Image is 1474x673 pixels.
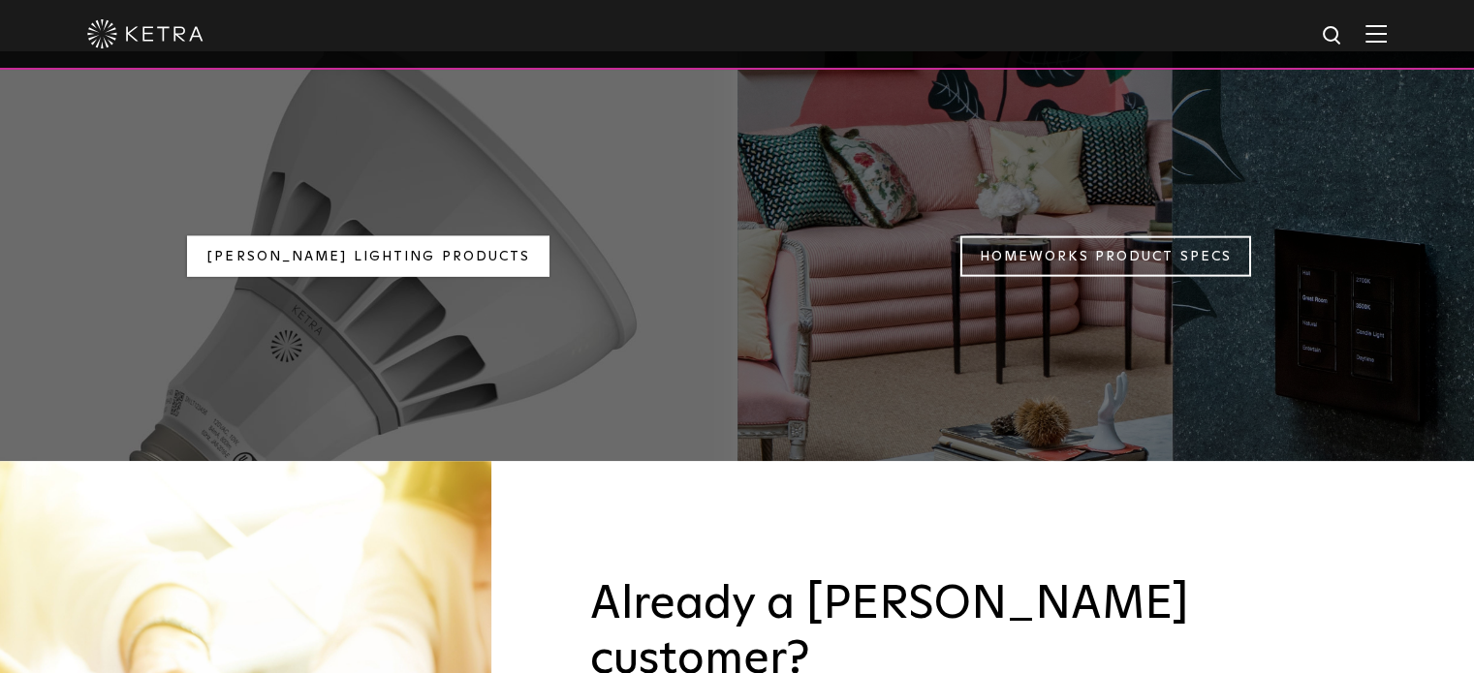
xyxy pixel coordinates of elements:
[187,235,549,277] a: [PERSON_NAME] Lighting Products
[960,235,1251,277] a: Homeworks Product Specs
[1321,24,1345,48] img: search icon
[87,19,204,48] img: ketra-logo-2019-white
[1365,24,1387,43] img: Hamburger%20Nav.svg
